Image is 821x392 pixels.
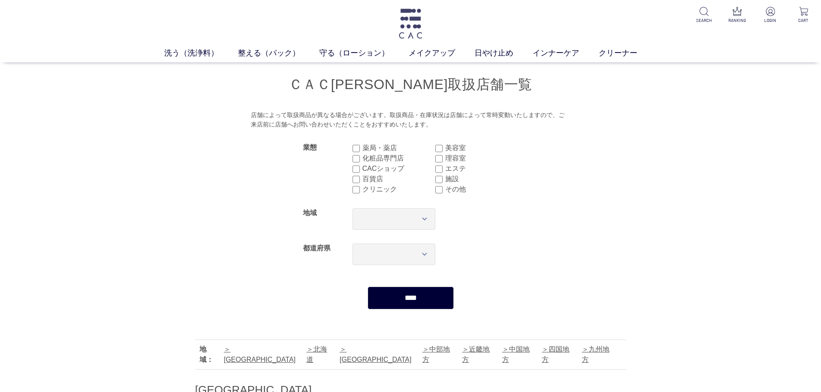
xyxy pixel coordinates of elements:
label: 薬局・薬店 [362,143,435,153]
label: 百貨店 [362,174,435,184]
a: 北海道 [306,346,327,363]
a: 日やけ止め [474,47,533,59]
p: RANKING [727,17,748,24]
label: 化粧品専門店 [362,153,435,164]
a: LOGIN [760,7,781,24]
p: SEARCH [693,17,715,24]
a: RANKING [727,7,748,24]
a: 中部地方 [422,346,450,363]
label: クリニック [362,184,435,194]
label: 美容室 [445,143,518,153]
a: 近畿地方 [462,346,490,363]
label: 理容室 [445,153,518,164]
p: CART [793,17,814,24]
a: クリーナー [599,47,657,59]
a: [GEOGRAPHIC_DATA] [340,346,412,363]
div: 店舗によって取扱商品が異なる場合がございます。取扱商品・在庫状況は店舗によって常時変動いたしますので、ご来店前に店舗へお問い合わせいただくことをおすすめいたします。 [251,111,570,129]
a: メイクアップ [409,47,474,59]
a: 洗う（洗浄料） [164,47,238,59]
img: logo [397,9,424,39]
p: LOGIN [760,17,781,24]
label: その他 [445,184,518,194]
div: 地域： [200,344,220,365]
a: 四国地方 [542,346,569,363]
label: 都道府県 [303,244,331,252]
label: CACショップ [362,164,435,174]
a: 中国地方 [502,346,530,363]
label: 施設 [445,174,518,184]
a: [GEOGRAPHIC_DATA] [224,346,296,363]
label: エステ [445,164,518,174]
a: 九州地方 [582,346,609,363]
a: 整える（パック） [238,47,319,59]
a: インナーケア [533,47,599,59]
a: CART [793,7,814,24]
label: 業態 [303,144,317,151]
h1: ＣＡＣ[PERSON_NAME]取扱店舗一覧 [195,75,626,94]
a: 守る（ローション） [319,47,409,59]
label: 地域 [303,209,317,216]
a: SEARCH [693,7,715,24]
